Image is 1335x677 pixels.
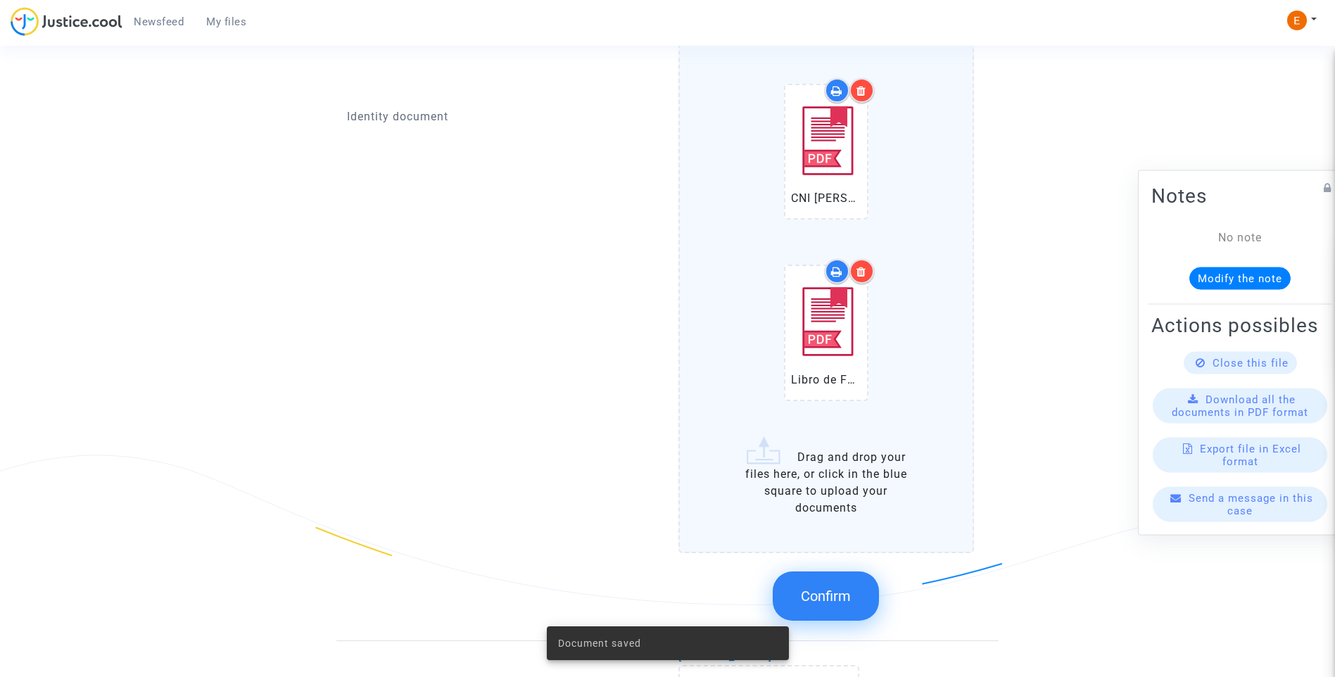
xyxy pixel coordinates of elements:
button: Modify the note [1189,267,1291,290]
button: Confirm [773,571,879,621]
h2: Actions possibles [1151,313,1329,338]
span: Export file in Excel format [1200,443,1301,468]
img: ACg8ocIeiFvHKe4dA5oeRFd_CiCnuxWUEc1A2wYhRJE3TTWt=s96-c [1287,11,1307,30]
span: Send a message in this case [1189,492,1313,517]
h2: Notes [1151,184,1329,208]
div: No note [1172,229,1308,246]
span: My files [206,15,246,28]
img: jc-logo.svg [11,7,122,36]
span: Download all the documents in PDF format [1172,393,1308,419]
span: Confirm [801,588,851,605]
a: Newsfeed [122,11,195,32]
p: Identity document [347,108,657,125]
span: Close this file [1213,357,1289,369]
a: My files [195,11,258,32]
span: Document saved [558,636,641,650]
span: Newsfeed [134,15,184,28]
